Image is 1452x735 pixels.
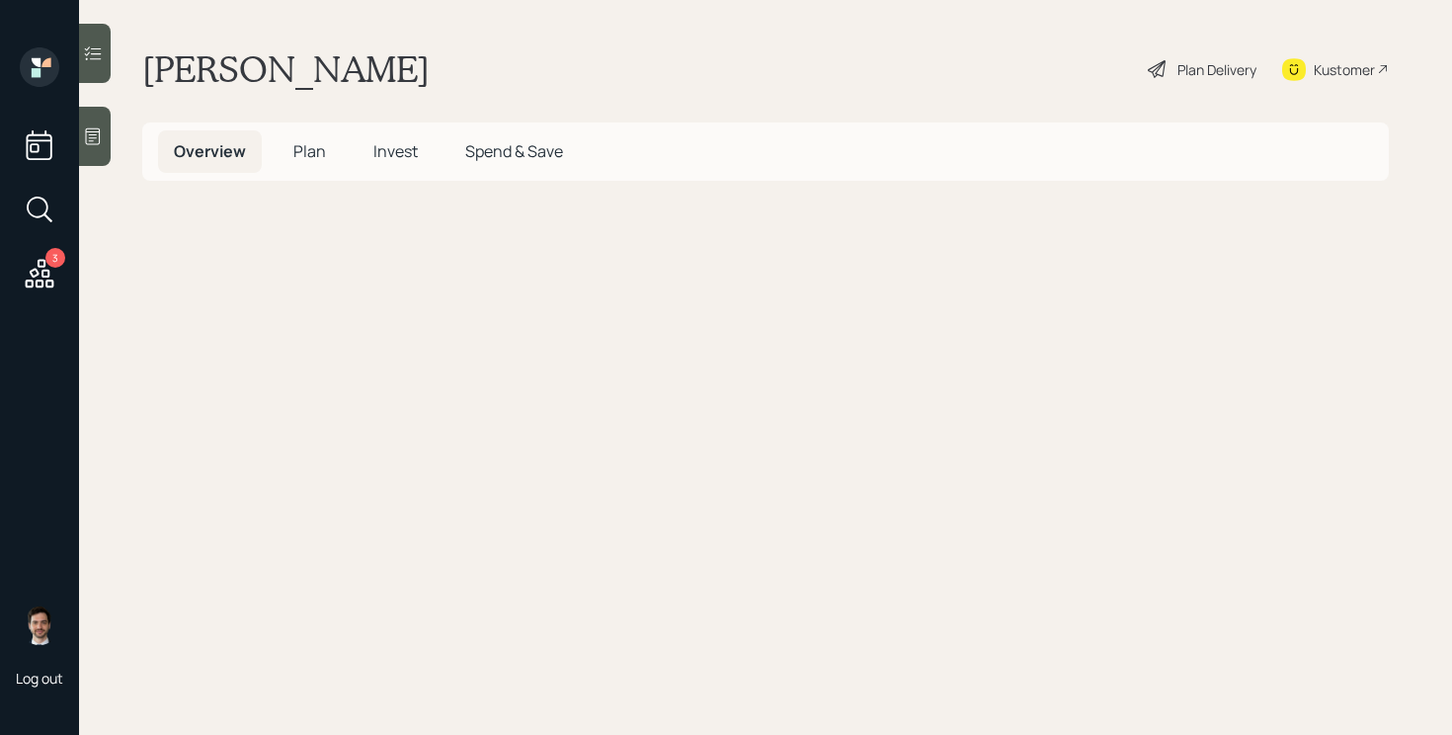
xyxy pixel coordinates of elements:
[142,47,430,91] h1: [PERSON_NAME]
[16,669,63,688] div: Log out
[1177,59,1256,80] div: Plan Delivery
[174,140,246,162] span: Overview
[465,140,563,162] span: Spend & Save
[20,606,59,645] img: jonah-coleman-headshot.png
[373,140,418,162] span: Invest
[45,248,65,268] div: 3
[1314,59,1375,80] div: Kustomer
[293,140,326,162] span: Plan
